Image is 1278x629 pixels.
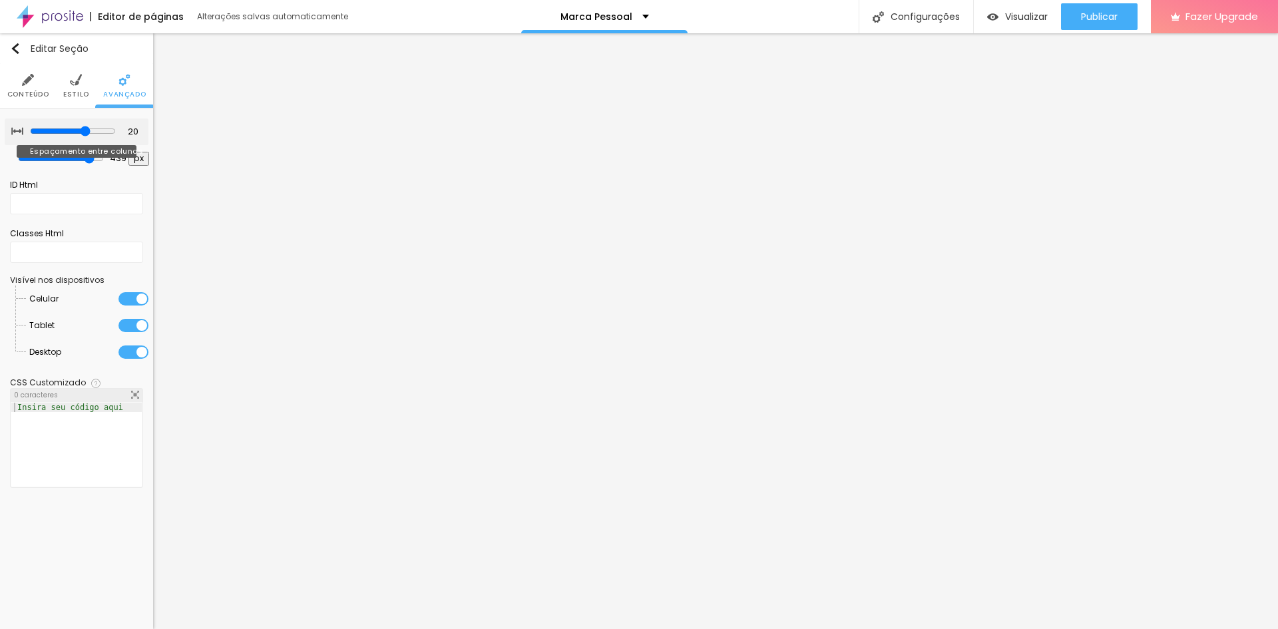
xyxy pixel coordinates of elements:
[11,403,129,412] div: Insira seu código aqui
[7,91,49,98] span: Conteúdo
[10,276,143,284] div: Visível nos dispositivos
[1185,11,1258,22] span: Fazer Upgrade
[131,391,139,399] img: Icone
[11,389,142,402] div: 0 caracteres
[91,379,101,388] img: Icone
[11,125,23,137] img: Icone
[10,228,143,240] div: Classes Html
[63,91,89,98] span: Estilo
[10,379,86,387] div: CSS Customizado
[128,152,149,166] button: px
[987,11,998,23] img: view-1.svg
[70,74,82,86] img: Icone
[197,13,350,21] div: Alterações salvas automaticamente
[103,91,146,98] span: Avançado
[10,43,89,54] div: Editar Seção
[29,312,55,339] span: Tablet
[1061,3,1138,30] button: Publicar
[118,74,130,86] img: Icone
[10,43,21,54] img: Icone
[1081,11,1118,22] span: Publicar
[153,33,1278,629] iframe: Editor
[10,179,143,191] div: ID Html
[974,3,1061,30] button: Visualizar
[873,11,884,23] img: Icone
[90,12,184,21] div: Editor de páginas
[29,339,61,365] span: Desktop
[29,286,59,312] span: Celular
[560,12,632,21] p: Marca Pessoal
[1005,11,1048,22] span: Visualizar
[22,74,34,86] img: Icone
